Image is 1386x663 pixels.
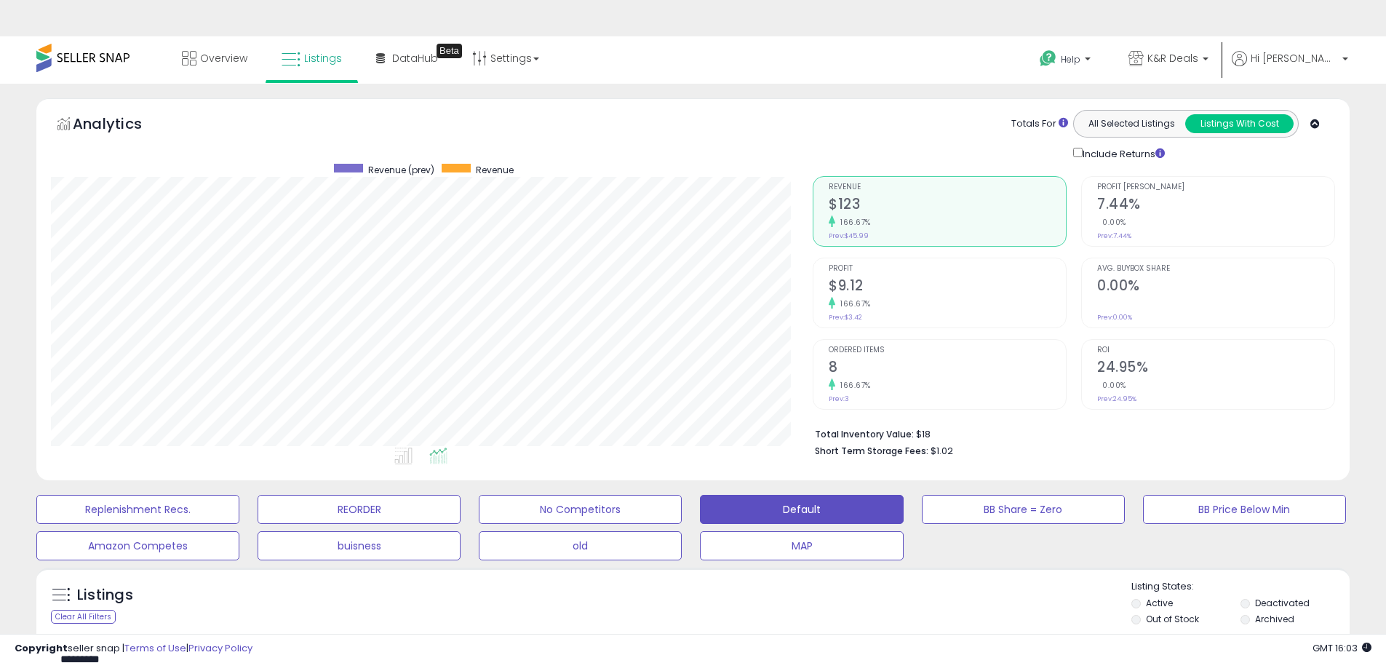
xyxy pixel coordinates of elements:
i: Get Help [1039,49,1057,68]
small: Prev: $3.42 [829,313,862,322]
span: Revenue (prev) [368,164,434,176]
span: 2025-09-11 16:03 GMT [1313,641,1371,655]
button: REORDER [258,495,461,524]
div: Totals For [1011,117,1068,131]
label: Out of Stock [1146,613,1199,625]
a: Overview [171,36,258,80]
span: Profit [829,265,1066,273]
button: Amazon Competes [36,531,239,560]
small: 166.67% [835,298,871,309]
div: Tooltip anchor [437,44,462,58]
button: old [479,531,682,560]
small: Prev: 3 [829,394,849,403]
div: seller snap | | [15,642,252,656]
div: Include Returns [1062,145,1182,162]
h2: 0.00% [1097,277,1334,297]
a: K&R Deals [1118,36,1219,84]
small: 166.67% [835,380,871,391]
small: Prev: 24.95% [1097,394,1136,403]
h5: Listings [77,585,133,606]
span: ROI [1097,346,1334,354]
button: Replenishment Recs. [36,495,239,524]
li: $18 [815,424,1324,442]
button: No Competitors [479,495,682,524]
button: BB Price Below Min [1143,495,1346,524]
button: Listings With Cost [1185,114,1294,133]
small: 0.00% [1097,380,1126,391]
small: Prev: $45.99 [829,231,869,240]
a: Settings [461,36,550,80]
span: Revenue [476,164,514,176]
small: Prev: 0.00% [1097,313,1132,322]
p: Listing States: [1131,580,1350,594]
h2: 8 [829,359,1066,378]
span: Ordered Items [829,346,1066,354]
a: Terms of Use [124,641,186,655]
span: Avg. Buybox Share [1097,265,1334,273]
span: K&R Deals [1147,51,1198,65]
span: DataHub [392,51,438,65]
label: Archived [1255,613,1294,625]
h2: $9.12 [829,277,1066,297]
a: Help [1028,39,1105,84]
strong: Copyright [15,641,68,655]
button: All Selected Listings [1078,114,1186,133]
a: Hi [PERSON_NAME] [1232,51,1348,84]
small: 166.67% [835,217,871,228]
h2: $123 [829,196,1066,215]
a: DataHub [365,36,449,80]
span: Overview [200,51,247,65]
span: Listings [304,51,342,65]
h5: Analytics [73,114,170,138]
button: Default [700,495,903,524]
span: Profit [PERSON_NAME] [1097,183,1334,191]
label: Active [1146,597,1173,609]
label: Deactivated [1255,597,1310,609]
a: Listings [271,36,353,80]
small: Prev: 7.44% [1097,231,1131,240]
b: Total Inventory Value: [815,428,914,440]
span: $1.02 [931,444,953,458]
span: Hi [PERSON_NAME] [1251,51,1338,65]
span: Revenue [829,183,1066,191]
div: Clear All Filters [51,610,116,624]
button: BB Share = Zero [922,495,1125,524]
b: Short Term Storage Fees: [815,445,928,457]
button: buisness [258,531,461,560]
h2: 7.44% [1097,196,1334,215]
small: 0.00% [1097,217,1126,228]
button: MAP [700,531,903,560]
span: Help [1061,53,1080,65]
a: Privacy Policy [188,641,252,655]
h2: 24.95% [1097,359,1334,378]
